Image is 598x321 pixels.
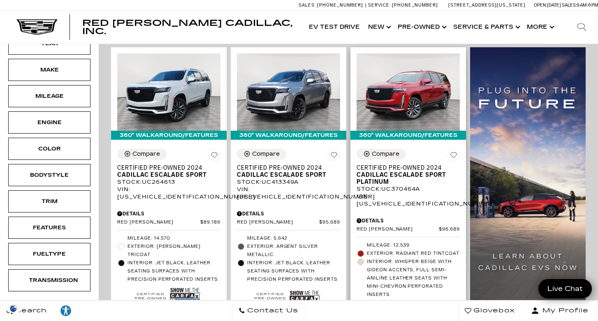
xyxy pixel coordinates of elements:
div: Explore your accessibility options [53,305,78,317]
div: Fueltype [29,249,70,259]
span: Sales: [562,2,577,8]
a: Certified Pre-Owned 2024Cadillac Escalade Sport Platinum [357,164,460,185]
img: Cadillac Dark Logo with Cadillac White Text [16,19,58,35]
div: Pricing Details - Certified Pre-Owned 2024 Cadillac Escalade Sport [237,210,340,217]
span: Certified Pre-Owned 2024 [117,164,214,171]
span: [PHONE_NUMBER] [392,2,438,8]
a: Service: [PHONE_NUMBER] [365,3,440,7]
span: Interior: Jet Black, Leather seating surfaces with precision perforated inserts [247,259,340,284]
span: 9 AM-6 PM [577,2,598,8]
span: Cadillac Escalade Sport Platinum [357,171,454,185]
span: Red [PERSON_NAME] [237,219,319,226]
li: Mileage: 14,570 [117,234,220,242]
span: Red [PERSON_NAME] [117,219,200,226]
div: TransmissionTransmission [8,269,90,291]
div: Compare [252,150,280,158]
span: Glovebox [471,305,515,316]
div: 360° WalkAround/Features [231,131,346,140]
div: Pricing Details - Certified Pre-Owned 2024 Cadillac Escalade Sport [117,210,220,217]
a: Glovebox [458,300,522,321]
img: Cadillac Certified Used Vehicle [255,289,285,303]
div: Pricing Details - Certified Pre-Owned 2024 Cadillac Escalade Sport Platinum [357,217,460,224]
div: Stock : UC264613 [117,178,220,186]
button: Compare Vehicle [357,149,406,159]
div: FueltypeFueltype [8,243,90,265]
li: Mileage: 5,642 [237,234,340,242]
a: Red [PERSON_NAME] $89,189 [117,219,220,226]
a: Certified Pre-Owned 2024Cadillac Escalade Sport [237,164,340,178]
a: Service & Parts [449,11,523,44]
img: Show Me the CARFAX Badge [290,286,320,306]
span: $89,189 [200,219,220,226]
a: Sales: [PHONE_NUMBER] [299,3,365,7]
span: Exterior: [PERSON_NAME] Tricoat [127,242,220,259]
div: MileageMileage [8,85,90,107]
span: Sales: [299,2,316,8]
div: Trim [29,197,70,206]
span: Search [13,305,47,316]
div: 360° WalkAround/Features [111,131,227,140]
a: Certified Pre-Owned 2024Cadillac Escalade Sport [117,164,220,178]
span: [PHONE_NUMBER] [317,2,363,8]
button: Save Vehicle [447,149,460,164]
span: Open [DATE] [534,2,561,8]
div: Bodystyle [29,171,70,180]
a: Red [PERSON_NAME] Cadillac, Inc. [82,19,297,35]
a: Explore your accessibility options [53,300,79,321]
span: Live Chat [543,284,587,293]
div: FeaturesFeatures [8,217,90,239]
span: Certified Pre-Owned 2024 [237,164,334,171]
a: Pre-Owned [394,11,449,44]
div: Stock : UC413349A [237,178,340,186]
a: Red [PERSON_NAME] $95,689 [237,219,340,226]
span: Contact Us [245,305,298,316]
span: Red [PERSON_NAME] [357,226,439,233]
button: Open user profile menu [522,300,598,321]
img: Show Me the CARFAX 1-Owner Badge [170,286,201,306]
span: $95,689 [319,219,340,226]
div: Transmission [29,276,70,285]
div: EngineEngine [8,111,90,134]
div: Features [29,223,70,232]
span: Cadillac Escalade Sport [117,171,214,178]
span: My Profile [539,305,589,316]
div: VIN: [US_VEHICLE_IDENTIFICATION_NUMBER] [237,186,340,201]
div: Engine [29,118,70,127]
span: Cadillac Escalade Sport [237,171,334,178]
div: Search [565,11,598,44]
span: Red [PERSON_NAME] Cadillac, Inc. [82,18,292,36]
a: Red [PERSON_NAME] $96,689 [357,226,460,233]
span: Service: [368,2,391,8]
div: BodystyleBodystyle [8,164,90,186]
span: Exterior: Radiant Red Tintcoat [367,249,460,258]
a: Contact Us [232,300,305,321]
span: Interior: Whisper Beige with Gideon accents, Full semi-aniline leather seats with mini-chevron pe... [367,258,460,299]
a: [STREET_ADDRESS][US_STATE] [448,2,526,8]
div: Mileage [29,92,70,101]
span: Certified Pre-Owned 2024 [357,164,454,171]
button: Save Vehicle [328,149,340,164]
div: TrimTrim [8,190,90,212]
img: 2024 Cadillac Escalade Sport [117,53,220,131]
div: Color [29,144,70,153]
button: Compare Vehicle [237,149,286,159]
a: New [364,11,394,44]
div: Compare [372,150,399,158]
img: 2024 Cadillac Escalade Sport [237,53,340,131]
button: More [523,11,557,44]
div: Compare [132,150,160,158]
button: Compare Vehicle [117,149,167,159]
a: EV Test Drive [305,11,364,44]
li: Mileage: 12,539 [357,241,460,249]
div: VIN: [US_VEHICLE_IDENTIFICATION_NUMBER] [357,193,460,208]
span: $96,689 [439,226,460,233]
img: Cadillac Certified Used Vehicle [135,289,166,303]
img: Opt-Out Icon [4,304,23,313]
div: Make [29,65,70,74]
button: Save Vehicle [208,149,220,164]
span: Exterior: Argent Silver Metallic [247,242,340,259]
section: Click to Open Cookie Consent Modal [4,304,23,313]
img: 2024 Cadillac Escalade Sport Platinum [357,53,460,131]
div: MakeMake [8,59,90,81]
